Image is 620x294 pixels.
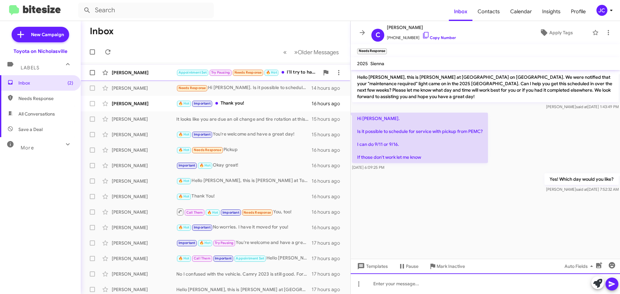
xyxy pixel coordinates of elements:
div: [PERSON_NAME] [112,209,176,215]
div: It looks like you are due an oil change and tire rotation at this time. [176,116,312,122]
div: [PERSON_NAME] [112,271,176,277]
span: 🔥 Hot [179,101,190,106]
span: [DATE] 6:09:25 PM [352,165,384,170]
div: 16 hours ago [312,147,345,153]
a: Insights [537,2,566,21]
div: [PERSON_NAME] [112,162,176,169]
span: Call Them [186,210,203,215]
span: Pause [406,260,418,272]
span: 🔥 Hot [179,148,190,152]
a: Contacts [472,2,505,21]
button: Mark Inactive [424,260,470,272]
span: Needs Response [179,86,206,90]
span: » [294,48,298,56]
span: Important [194,132,211,137]
div: Hello [PERSON_NAME], this is [PERSON_NAME] at Toyota on [GEOGRAPHIC_DATA]. It's been a while sinc... [176,177,312,185]
p: Hello [PERSON_NAME], this is [PERSON_NAME] at [GEOGRAPHIC_DATA] on [GEOGRAPHIC_DATA]. We were not... [352,71,619,102]
span: 🔥 Hot [179,179,190,183]
span: Important [179,241,195,245]
button: Pause [393,260,424,272]
div: [PERSON_NAME] [112,224,176,231]
span: Important [194,101,211,106]
div: [PERSON_NAME] [112,255,176,262]
span: 🔥 Hot [266,70,277,75]
span: 🔥 Hot [179,256,190,260]
span: 🔥 Hot [179,194,190,198]
div: You, too! [176,208,312,216]
span: 🔥 Hot [207,210,218,215]
span: Sienna [370,61,384,66]
div: 14 hours ago [311,85,345,91]
h1: Inbox [90,26,114,36]
span: Profile [566,2,591,21]
div: [PERSON_NAME] [112,286,176,293]
span: Mark Inactive [437,260,465,272]
small: Needs Response [357,48,387,54]
div: JC [596,5,607,16]
p: Hi [PERSON_NAME]. Is it possible to schedule for service with pickup from PEMC? I can do 9/11 or ... [352,113,488,163]
div: Pickup [176,146,312,154]
span: 🔥 Hot [179,132,190,137]
div: Hello [PERSON_NAME], it has been a while since we have seen your 2021 Highlander at [GEOGRAPHIC_D... [176,255,312,262]
div: You're welcome and have a great day! [176,239,312,247]
span: Important [222,210,239,215]
span: Appointment Set [236,256,264,260]
span: said at [576,104,587,109]
span: Save a Deal [18,126,43,133]
div: 16 hours ago [312,162,345,169]
div: [PERSON_NAME] [112,100,176,107]
a: Inbox [449,2,472,21]
span: Needs Response [194,148,221,152]
span: Important [215,256,232,260]
a: Calendar [505,2,537,21]
div: 17 hours ago [312,255,345,262]
span: said at [576,187,587,192]
div: [PERSON_NAME] [112,131,176,138]
div: Hi [PERSON_NAME]. Is it possible to schedule for service with pickup from PEMC? I can do 9/11 or ... [176,84,311,92]
div: 17 hours ago [312,240,345,246]
span: Needs Response [18,95,73,102]
span: Call Them [194,256,211,260]
div: Okay great! [176,162,312,169]
div: 16 hours ago [312,100,345,107]
p: Yes! Which day would you like? [544,173,619,185]
span: 2025 [357,61,368,66]
button: Auto Fields [559,260,601,272]
div: No worries. I have it moved for you! [176,224,312,231]
input: Search [78,3,214,18]
div: 17 hours ago [312,271,345,277]
div: Hello [PERSON_NAME], this is [PERSON_NAME] at [GEOGRAPHIC_DATA] on [GEOGRAPHIC_DATA]. It's been a... [176,286,312,293]
div: You're welcome and have a great day! [176,131,312,138]
span: Try Pausing [211,70,230,75]
div: 16 hours ago [312,193,345,200]
div: 15 hours ago [312,116,345,122]
span: More [21,145,34,151]
span: All Conversations [18,111,55,117]
div: 16 hours ago [312,224,345,231]
span: New Campaign [31,31,64,38]
div: [PERSON_NAME] [112,178,176,184]
div: [PERSON_NAME] [112,147,176,153]
span: (2) [67,80,73,86]
a: Copy Number [422,35,456,40]
span: C [376,30,380,40]
span: [PERSON_NAME] [DATE] 1:43:49 PM [546,104,619,109]
span: [PERSON_NAME] [387,24,456,31]
span: Appointment Set [179,70,207,75]
div: [PERSON_NAME] [112,85,176,91]
div: [PERSON_NAME] [112,193,176,200]
span: [PERSON_NAME] [DATE] 7:52:32 AM [546,187,619,192]
button: Next [290,46,343,59]
nav: Page navigation example [280,46,343,59]
span: [PHONE_NUMBER] [387,31,456,41]
div: [PERSON_NAME] [112,116,176,122]
span: Auto Fields [564,260,595,272]
span: 🔥 Hot [179,225,190,229]
button: Previous [279,46,291,59]
div: [PERSON_NAME] [112,69,176,76]
div: No I confused with the vehicle. Camry 2023 is still good. Forget about it. [176,271,312,277]
a: New Campaign [12,27,69,42]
